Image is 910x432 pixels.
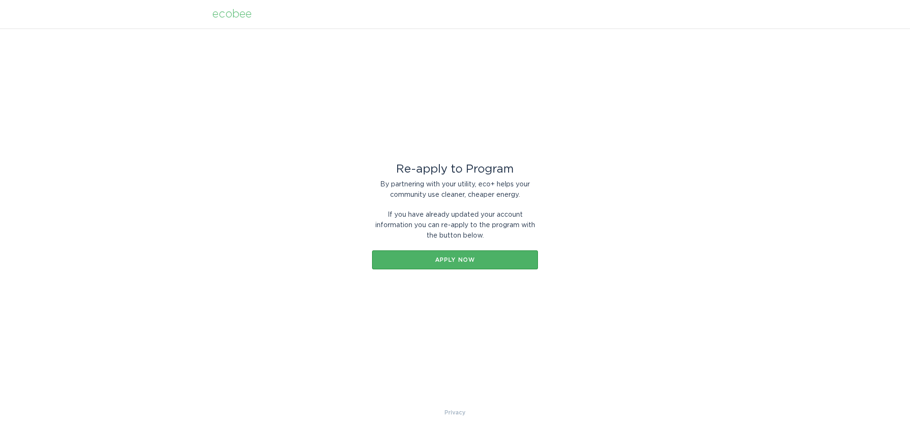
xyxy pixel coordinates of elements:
button: Apply now [372,250,538,269]
div: Re-apply to Program [372,164,538,175]
div: By partnering with your utility, eco+ helps your community use cleaner, cheaper energy. [372,179,538,200]
div: ecobee [212,9,252,19]
div: If you have already updated your account information you can re-apply to the program with the but... [372,210,538,241]
div: Apply now [377,257,533,263]
a: Privacy Policy & Terms of Use [445,407,465,418]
